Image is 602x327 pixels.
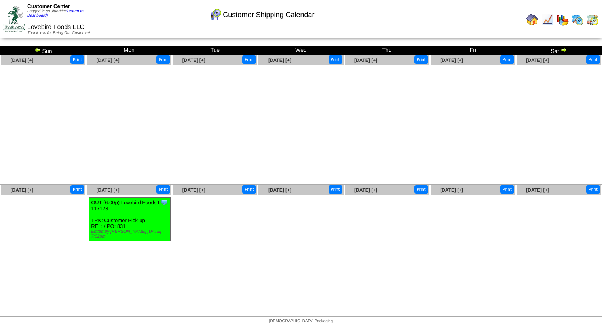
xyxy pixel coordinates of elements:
span: Customer Center [27,3,70,9]
span: [DEMOGRAPHIC_DATA] Packaging [269,319,333,323]
a: OUT (6:00p) Lovebird Foods L-117123 [91,200,162,211]
a: [DATE] [+] [526,57,549,63]
span: Logged in as Jluedtke [27,9,84,18]
img: arrowright.gif [560,47,567,53]
div: TRK: Customer Pick-up REL: / PO: 831 [89,198,171,241]
a: [DATE] [+] [526,187,549,193]
a: [DATE] [+] [10,57,33,63]
a: [DATE] [+] [97,187,120,193]
button: Print [156,185,170,194]
img: calendarprod.gif [571,13,584,26]
a: [DATE] [+] [440,187,463,193]
span: Customer Shipping Calendar [223,11,314,19]
a: (Return to Dashboard) [27,9,84,18]
td: Fri [430,46,516,55]
a: [DATE] [+] [97,57,120,63]
a: [DATE] [+] [440,57,463,63]
a: [DATE] [+] [268,187,291,193]
button: Print [242,185,256,194]
img: Tooltip [160,198,168,206]
button: Print [70,185,84,194]
td: Tue [172,46,258,55]
button: Print [414,185,428,194]
button: Print [156,55,170,64]
a: [DATE] [+] [10,187,33,193]
img: calendarinout.gif [586,13,599,26]
button: Print [70,55,84,64]
td: Sun [0,46,86,55]
span: Lovebird Foods LLC [27,24,84,30]
a: [DATE] [+] [268,57,291,63]
button: Print [329,55,342,64]
span: Thank You for Being Our Customer! [27,31,90,35]
img: line_graph.gif [541,13,554,26]
a: [DATE] [+] [182,57,205,63]
button: Print [329,185,342,194]
td: Mon [86,46,172,55]
img: arrowleft.gif [34,47,41,53]
td: Sat [516,46,602,55]
img: calendarcustomer.gif [209,8,222,21]
button: Print [414,55,428,64]
td: Wed [258,46,344,55]
img: home.gif [526,13,539,26]
a: [DATE] [+] [182,187,205,193]
a: [DATE] [+] [354,187,377,193]
div: Edited by [PERSON_NAME] [DATE] 7:02pm [91,229,170,239]
td: Thu [344,46,430,55]
button: Print [500,185,514,194]
img: graph.gif [556,13,569,26]
button: Print [500,55,514,64]
a: [DATE] [+] [354,57,377,63]
button: Print [242,55,256,64]
button: Print [586,185,600,194]
button: Print [586,55,600,64]
img: ZoRoCo_Logo(Green%26Foil)%20jpg.webp [3,6,25,32]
